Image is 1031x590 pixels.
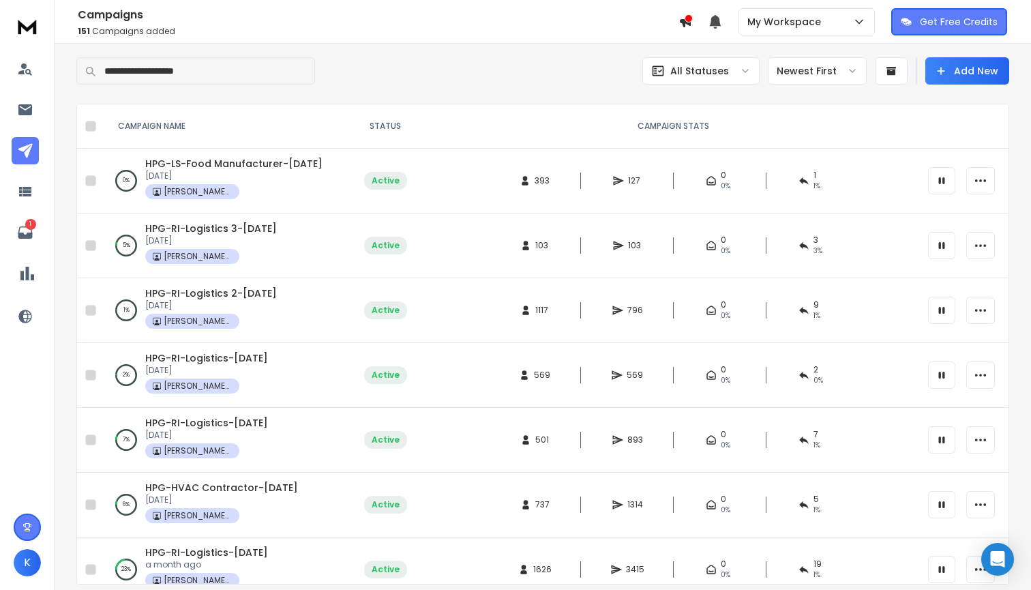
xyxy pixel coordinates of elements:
div: Active [372,175,400,186]
span: 103 [535,240,549,251]
span: 7 [813,429,818,440]
span: 796 [627,305,643,316]
th: CAMPAIGN NAME [102,104,344,149]
span: 3 % [813,246,822,256]
button: Get Free Credits [891,8,1007,35]
span: 0 [721,494,726,505]
p: [DATE] [145,300,277,311]
td: 1%HPG-RI-Logistics 2-[DATE][DATE][PERSON_NAME] Property Group [102,278,344,343]
p: [DATE] [145,365,268,376]
span: 0% [721,310,730,321]
p: a month ago [145,559,268,570]
span: 0% [721,440,730,451]
button: Newest First [768,57,867,85]
td: 0%HPG-LS-Food Manufacturer-[DATE][DATE][PERSON_NAME] Property Group [102,149,344,213]
p: [PERSON_NAME] Property Group [164,445,232,456]
span: 0% [721,181,730,192]
div: Active [372,499,400,510]
td: 6%HPG-HVAC Contractor-[DATE][DATE][PERSON_NAME] Property Group [102,473,344,537]
span: 151 [78,25,90,37]
p: [DATE] [145,235,277,246]
th: CAMPAIGN STATS [426,104,920,149]
p: [PERSON_NAME] Property Group [164,316,232,327]
span: 0 [721,559,726,570]
div: Active [372,240,400,251]
p: 5 % [123,239,130,252]
p: 2 % [123,368,130,382]
p: Campaigns added [78,26,678,37]
span: 19 [813,559,822,570]
div: Active [372,305,400,316]
p: 1 [25,219,36,230]
button: Add New [925,57,1009,85]
td: 5%HPG-RI-Logistics 3-[DATE][DATE][PERSON_NAME] Property Group [102,213,344,278]
span: 893 [627,434,643,445]
div: Active [372,434,400,445]
th: STATUS [344,104,426,149]
p: [PERSON_NAME] Property Group [164,575,232,586]
span: 1314 [627,499,643,510]
p: [DATE] [145,430,268,441]
p: My Workspace [747,15,826,29]
td: 7%HPG-RI-Logistics-[DATE][DATE][PERSON_NAME] Property Group [102,408,344,473]
p: 7 % [123,433,130,447]
span: 0% [721,246,730,256]
p: 6 % [123,498,130,512]
p: [PERSON_NAME] Property Group [164,186,232,197]
span: 0 [721,299,726,310]
p: 0 % [123,174,130,188]
span: 3 [813,235,818,246]
p: All Statuses [670,64,729,78]
span: 0 [721,235,726,246]
span: 393 [535,175,550,186]
a: HPG-LS-Food Manufacturer-[DATE] [145,157,323,171]
span: 127 [628,175,642,186]
p: [DATE] [145,495,298,505]
p: [DATE] [145,171,323,181]
a: HPG-RI-Logistics 2-[DATE] [145,286,277,300]
span: 1 % [813,181,820,192]
span: 3415 [626,564,644,575]
a: HPG-RI-Logistics-[DATE] [145,546,268,559]
span: 5 [813,494,819,505]
span: 103 [628,240,642,251]
img: logo [14,14,41,39]
span: 0% [721,505,730,516]
span: 0 [721,364,726,375]
span: 1117 [535,305,549,316]
p: 1 % [123,304,130,317]
p: [PERSON_NAME] Property Group [164,510,232,521]
span: 1 % [813,505,820,516]
a: HPG-HVAC Contractor-[DATE] [145,481,298,495]
span: 0% [721,570,730,580]
span: 1 % [813,440,820,451]
a: HPG-RI-Logistics-[DATE] [145,351,268,365]
a: HPG-RI-Logistics 3-[DATE] [145,222,277,235]
span: 1626 [533,564,552,575]
div: Open Intercom Messenger [981,543,1014,576]
span: 9 [813,299,819,310]
button: K [14,549,41,576]
p: [PERSON_NAME] Property Group [164,251,232,262]
p: Get Free Credits [920,15,998,29]
span: 569 [534,370,550,381]
span: 1 % [813,310,820,321]
span: 1 [813,170,816,181]
td: 2%HPG-RI-Logistics-[DATE][DATE][PERSON_NAME] Property Group [102,343,344,408]
a: HPG-RI-Logistics-[DATE] [145,416,268,430]
span: 0 [721,429,726,440]
span: 501 [535,434,549,445]
span: 1 % [813,570,820,580]
h1: Campaigns [78,7,678,23]
span: 2 [813,364,818,375]
a: 1 [12,219,39,246]
div: Active [372,564,400,575]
